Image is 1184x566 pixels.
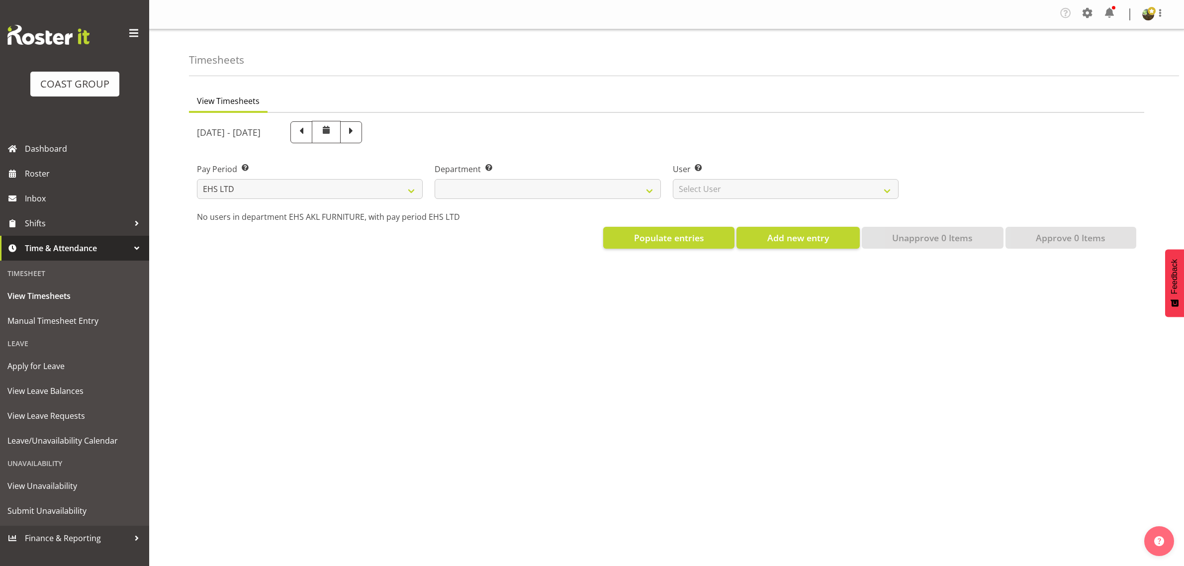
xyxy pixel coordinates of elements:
div: Unavailability [2,453,147,473]
a: Leave/Unavailability Calendar [2,428,147,453]
img: filipo-iupelid4dee51ae661687a442d92e36fb44151.png [1142,8,1154,20]
h5: [DATE] - [DATE] [197,127,261,138]
img: Rosterit website logo [7,25,90,45]
button: Add new entry [736,227,859,249]
h4: Timesheets [189,54,244,66]
a: View Unavailability [2,473,147,498]
span: Finance & Reporting [25,531,129,546]
span: Inbox [25,191,144,206]
button: Unapprove 0 Items [862,227,1003,249]
a: View Leave Balances [2,378,147,403]
span: Apply for Leave [7,359,142,374]
span: Feedback [1170,259,1179,294]
span: Add new entry [767,231,829,244]
div: Leave [2,333,147,354]
a: Submit Unavailability [2,498,147,523]
span: View Leave Requests [7,408,142,423]
a: View Leave Requests [2,403,147,428]
span: Time & Attendance [25,241,129,256]
label: Pay Period [197,163,423,175]
div: Timesheet [2,263,147,283]
span: Submit Unavailability [7,503,142,518]
span: Shifts [25,216,129,231]
img: help-xxl-2.png [1154,536,1164,546]
label: User [673,163,899,175]
span: Approve 0 Items [1036,231,1105,244]
div: COAST GROUP [40,77,109,92]
a: View Timesheets [2,283,147,308]
label: Department [435,163,660,175]
span: Leave/Unavailability Calendar [7,433,142,448]
span: Unapprove 0 Items [892,231,973,244]
span: Manual Timesheet Entry [7,313,142,328]
p: No users in department EHS AKL FURNITURE, with pay period EHS LTD [197,211,1136,223]
span: Dashboard [25,141,144,156]
button: Populate entries [603,227,734,249]
span: View Leave Balances [7,383,142,398]
button: Feedback - Show survey [1165,249,1184,317]
span: Roster [25,166,144,181]
a: Apply for Leave [2,354,147,378]
span: Populate entries [634,231,704,244]
a: Manual Timesheet Entry [2,308,147,333]
span: View Unavailability [7,478,142,493]
span: View Timesheets [7,288,142,303]
button: Approve 0 Items [1005,227,1136,249]
span: View Timesheets [197,95,260,107]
